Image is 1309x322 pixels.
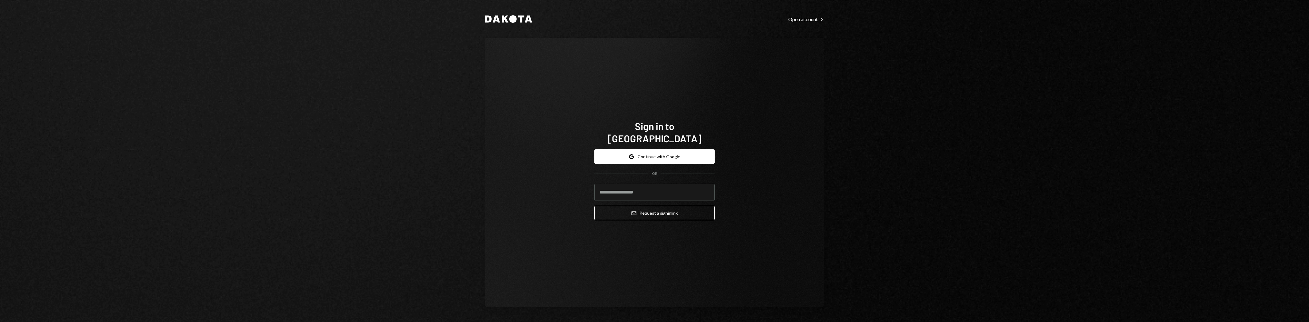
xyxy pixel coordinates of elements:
[652,171,657,176] div: OR
[594,120,715,144] h1: Sign in to [GEOGRAPHIC_DATA]
[594,149,715,164] button: Continue with Google
[594,206,715,220] button: Request a signinlink
[788,16,824,22] a: Open account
